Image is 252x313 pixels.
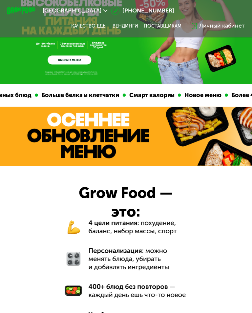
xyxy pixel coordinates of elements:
[144,23,182,29] div: поставщикам
[72,23,107,29] a: Качество еды
[113,23,138,29] a: Вендинги
[125,91,177,100] div: Смарт калории
[180,91,224,100] div: Новое меню
[199,22,245,30] div: Личный кабинет
[48,55,92,64] a: ВЫБРАТЬ МЕНЮ
[63,183,189,221] div: Grow Food — это:
[37,91,122,100] div: Больше белка и клетчатки
[43,8,101,14] span: [GEOGRAPHIC_DATA]
[111,7,174,15] a: [PHONE_NUMBER]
